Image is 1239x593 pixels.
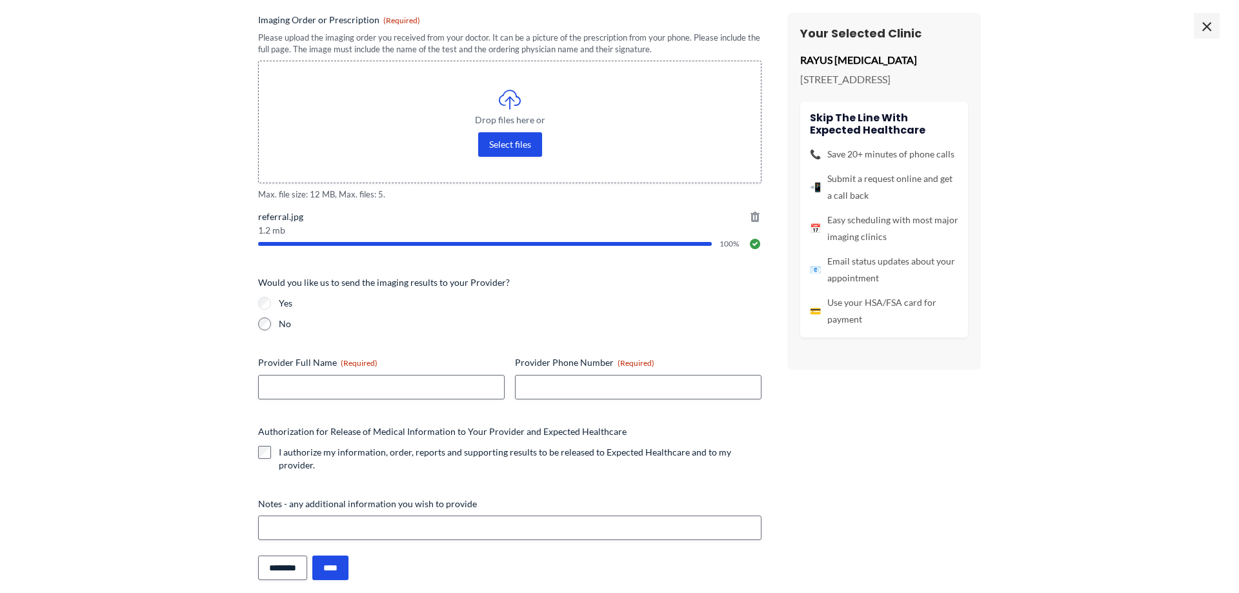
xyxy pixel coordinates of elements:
[810,303,821,319] span: 💳
[258,498,761,510] label: Notes - any additional information you wish to provide
[810,170,958,204] li: Submit a request online and get a call back
[258,188,761,201] span: Max. file size: 12 MB, Max. files: 5.
[258,226,761,235] span: 1.2 mb
[810,146,958,163] li: Save 20+ minutes of phone calls
[258,425,627,438] legend: Authorization for Release of Medical Information to Your Provider and Expected Healthcare
[720,240,741,248] span: 100%
[800,26,968,41] h3: Your Selected Clinic
[810,220,821,237] span: 📅
[1194,13,1220,39] span: ×
[810,212,958,245] li: Easy scheduling with most major imaging clinics
[810,261,821,278] span: 📧
[285,116,735,125] span: Drop files here or
[258,210,761,223] span: referral.jpg
[800,50,968,70] p: RAYUS [MEDICAL_DATA]
[258,276,510,289] legend: Would you like us to send the imaging results to your Provider?
[279,446,761,472] label: I authorize my information, order, reports and supporting results to be released to Expected Heal...
[800,70,968,89] p: [STREET_ADDRESS]
[478,132,542,157] button: select files, imaging order or prescription(required)
[810,146,821,163] span: 📞
[258,32,761,55] div: Please upload the imaging order you received from your doctor. It can be a picture of the prescri...
[258,356,505,369] label: Provider Full Name
[810,294,958,328] li: Use your HSA/FSA card for payment
[279,297,761,310] label: Yes
[341,358,378,368] span: (Required)
[258,14,761,26] label: Imaging Order or Prescription
[515,356,761,369] label: Provider Phone Number
[279,317,761,330] label: No
[810,253,958,286] li: Email status updates about your appointment
[383,15,420,25] span: (Required)
[810,179,821,196] span: 📲
[618,358,654,368] span: (Required)
[810,112,958,136] h4: Skip the line with Expected Healthcare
